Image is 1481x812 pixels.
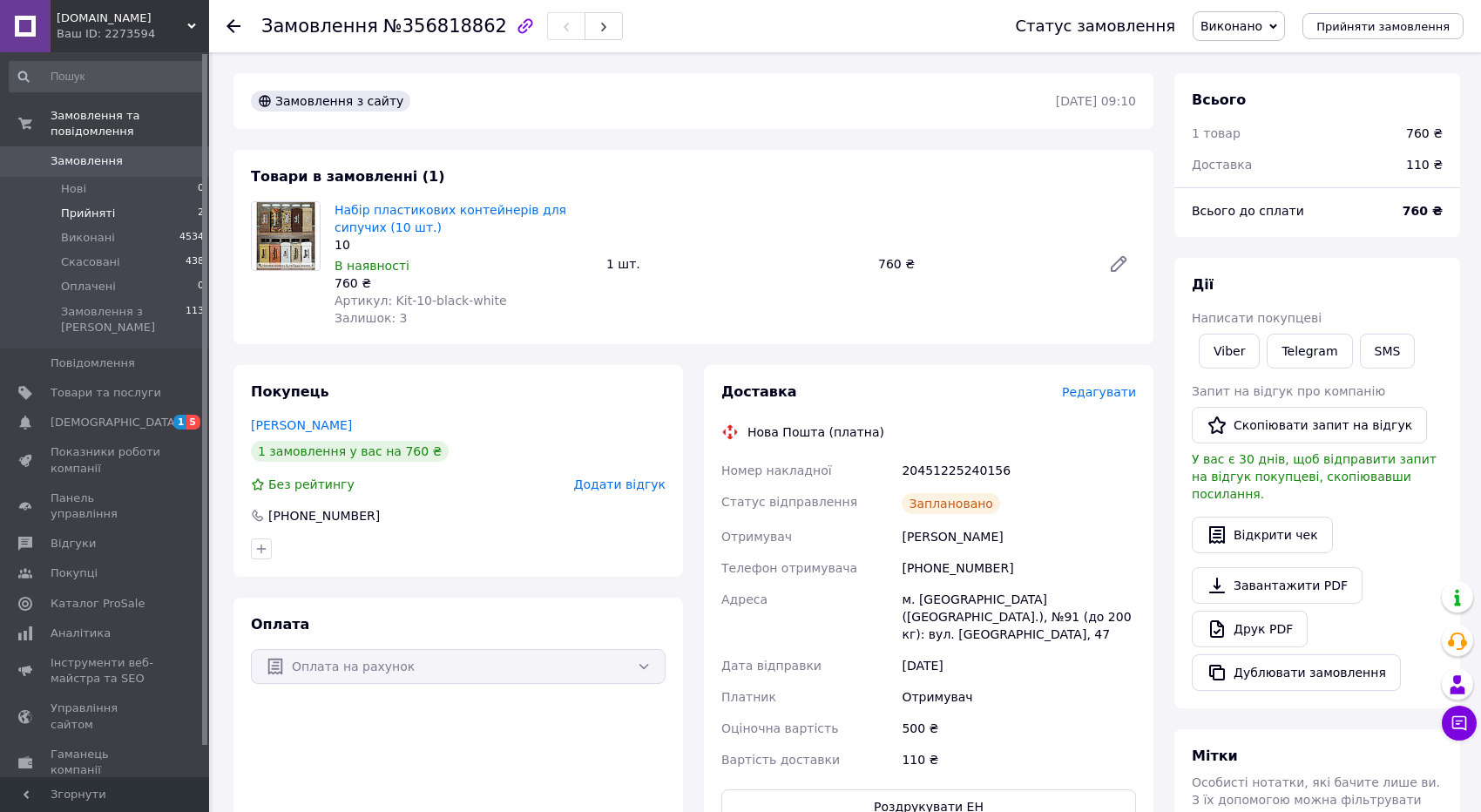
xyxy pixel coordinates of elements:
[898,521,1139,552] div: [PERSON_NAME]
[721,530,792,544] span: Отримувач
[61,254,120,270] span: Скасовані
[1360,334,1416,369] button: SMS
[1192,91,1246,108] span: Всього
[721,464,832,477] span: Номер накладної
[335,294,507,308] span: Артикул: Kit-10-black-white
[51,153,123,169] span: Замовлення
[251,616,309,633] span: Оплата
[1192,204,1304,218] span: Всього до сплати
[1302,13,1464,39] button: Прийняти замовлення
[51,700,161,732] span: Управління сайтом
[721,753,840,767] span: Вартість доставки
[902,493,1000,514] div: Заплановано
[1192,311,1322,325] span: Написати покупцеві
[198,206,204,221] span: 2
[335,311,408,325] span: Залишок: 3
[173,415,187,430] span: 1
[1015,17,1175,35] div: Статус замовлення
[335,259,409,273] span: В наявності
[51,415,179,430] span: [DEMOGRAPHIC_DATA]
[1192,452,1437,501] span: У вас є 30 днів, щоб відправити запит на відгук покупцеві, скопіювавши посилання.
[898,584,1139,650] div: м. [GEOGRAPHIC_DATA] ([GEOGRAPHIC_DATA].), №91 (до 200 кг): вул. [GEOGRAPHIC_DATA], 47
[9,61,206,92] input: Пошук
[261,16,378,37] span: Замовлення
[1056,94,1136,108] time: [DATE] 09:10
[61,230,115,246] span: Виконані
[1192,517,1333,553] button: Відкрити чек
[61,181,86,197] span: Нові
[1396,145,1453,184] div: 110 ₴
[198,279,204,294] span: 0
[198,181,204,197] span: 0
[186,254,204,270] span: 438
[721,495,857,509] span: Статус відправлення
[51,444,161,476] span: Показники роботи компанії
[251,441,449,462] div: 1 замовлення у вас на 760 ₴
[383,16,507,37] span: №356818862
[721,690,776,704] span: Платник
[251,383,329,400] span: Покупець
[1406,125,1443,142] div: 760 ₴
[268,477,355,491] span: Без рейтингу
[61,206,115,221] span: Прийняті
[227,17,240,35] div: Повернутися назад
[57,26,209,42] div: Ваш ID: 2273594
[1442,706,1477,741] button: Чат з покупцем
[721,721,838,735] span: Оціночна вартість
[1192,276,1214,293] span: Дії
[1101,247,1136,281] a: Редагувати
[186,304,204,335] span: 113
[1192,611,1308,647] a: Друк PDF
[267,507,382,524] div: [PHONE_NUMBER]
[252,202,320,270] img: Набір пластикових контейнерів для сипучих (10 шт.)
[51,536,96,551] span: Відгуки
[251,418,352,432] a: [PERSON_NAME]
[721,383,797,400] span: Доставка
[898,455,1139,486] div: 20451225240156
[1192,158,1252,172] span: Доставка
[186,415,200,430] span: 5
[51,385,161,401] span: Товари та послуги
[721,659,822,673] span: Дата відправки
[61,304,186,335] span: Замовлення з [PERSON_NAME]
[1192,654,1401,691] button: Дублювати замовлення
[1192,407,1427,443] button: Скопіювати запит на відгук
[335,274,592,292] div: 760 ₴
[57,10,187,26] span: ORGANAYZERY.COM.UA
[61,279,116,294] span: Оплачені
[1316,20,1450,33] span: Прийняти замовлення
[1199,334,1260,369] a: Viber
[1200,19,1262,33] span: Виконано
[51,355,135,371] span: Повідомлення
[51,108,209,139] span: Замовлення та повідомлення
[1192,384,1385,398] span: Запит на відгук про компанію
[251,168,445,185] span: Товари в замовленні (1)
[898,713,1139,744] div: 500 ₴
[1192,567,1363,604] a: Завантажити PDF
[51,565,98,581] span: Покупці
[574,477,666,491] span: Додати відгук
[1192,748,1238,764] span: Мітки
[1062,385,1136,399] span: Редагувати
[1267,334,1352,369] a: Telegram
[335,203,566,234] a: Набір пластикових контейнерів для сипучих (10 шт.)
[871,252,1094,276] div: 760 ₴
[51,491,161,522] span: Панель управління
[599,252,871,276] div: 1 шт.
[51,747,161,778] span: Гаманець компанії
[51,596,145,612] span: Каталог ProSale
[51,626,111,641] span: Аналітика
[1192,126,1241,140] span: 1 товар
[721,561,857,575] span: Телефон отримувача
[251,91,410,112] div: Замовлення з сайту
[721,592,768,606] span: Адреса
[1403,204,1443,218] b: 760 ₴
[898,552,1139,584] div: [PHONE_NUMBER]
[179,230,204,246] span: 4534
[335,236,592,254] div: 10
[743,423,889,441] div: Нова Пошта (платна)
[51,655,161,687] span: Інструменти веб-майстра та SEO
[898,650,1139,681] div: [DATE]
[898,681,1139,713] div: Отримувач
[898,744,1139,775] div: 110 ₴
